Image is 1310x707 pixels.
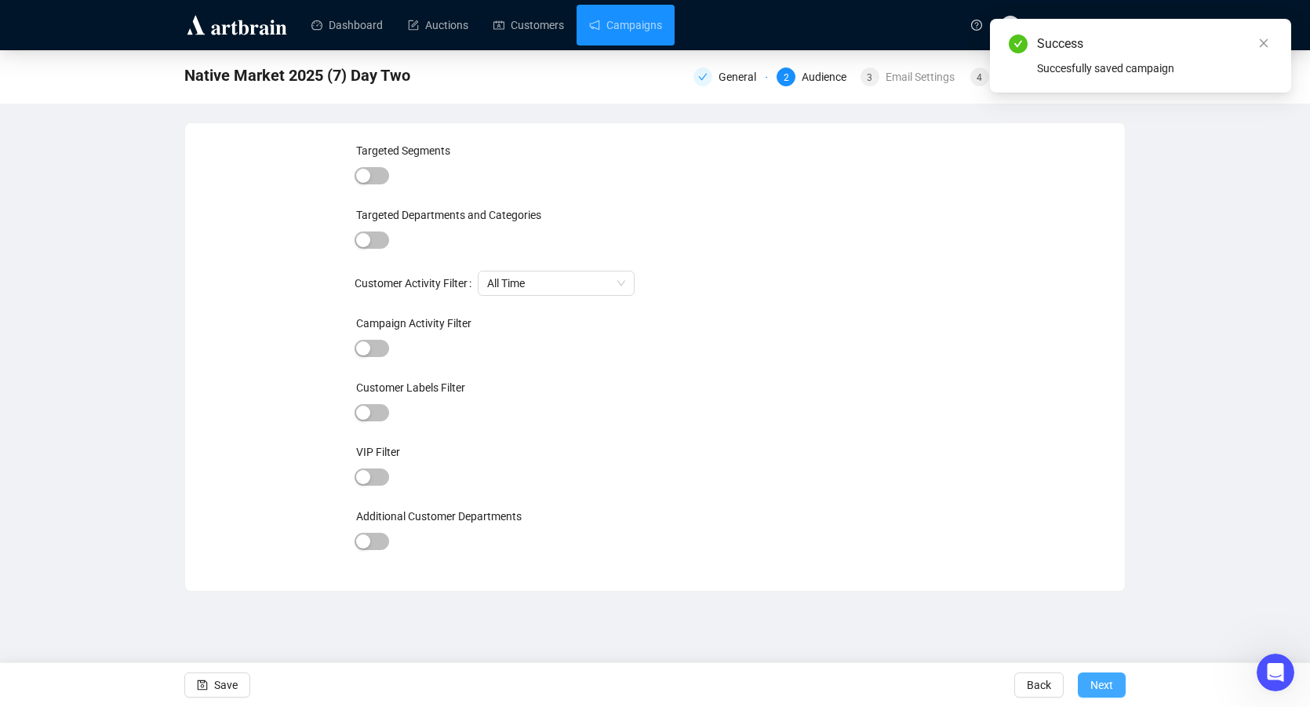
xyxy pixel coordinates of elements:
span: save [197,680,208,691]
button: Save [184,672,250,698]
div: Audience [802,67,856,86]
img: logo [184,13,289,38]
div: 2Audience [777,67,850,86]
div: 4Design [970,67,1044,86]
span: All Time [487,272,625,295]
span: check-circle [1009,35,1028,53]
iframe: Intercom live chat [1257,654,1294,691]
a: Dashboard [311,5,383,46]
div: Email Settings [886,67,964,86]
span: Native Market 2025 (7) Day Two [184,63,410,88]
div: 3Email Settings [861,67,961,86]
a: Close [1255,35,1272,52]
label: Customer Labels Filter [356,381,465,394]
button: Next [1078,672,1126,698]
label: Campaign Activity Filter [356,317,471,330]
label: Additional Customer Departments [356,510,522,523]
span: Save [214,663,238,707]
span: Next [1090,663,1113,707]
div: Success [1037,35,1272,53]
span: Back [1027,663,1051,707]
button: Back [1014,672,1064,698]
label: Customer Activity Filter [355,271,478,296]
a: Campaigns [589,5,662,46]
span: question-circle [971,20,982,31]
span: 2 [784,72,789,83]
label: VIP Filter [356,446,400,458]
span: 3 [867,72,872,83]
div: General [719,67,766,86]
span: check [698,72,708,82]
a: Auctions [408,5,468,46]
div: General [693,67,767,86]
a: Customers [493,5,564,46]
span: 4 [977,72,982,83]
span: close [1258,38,1269,49]
div: Succesfully saved campaign [1037,60,1272,77]
label: Targeted Departments and Categories [356,209,541,221]
label: Targeted Segments [356,144,450,157]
